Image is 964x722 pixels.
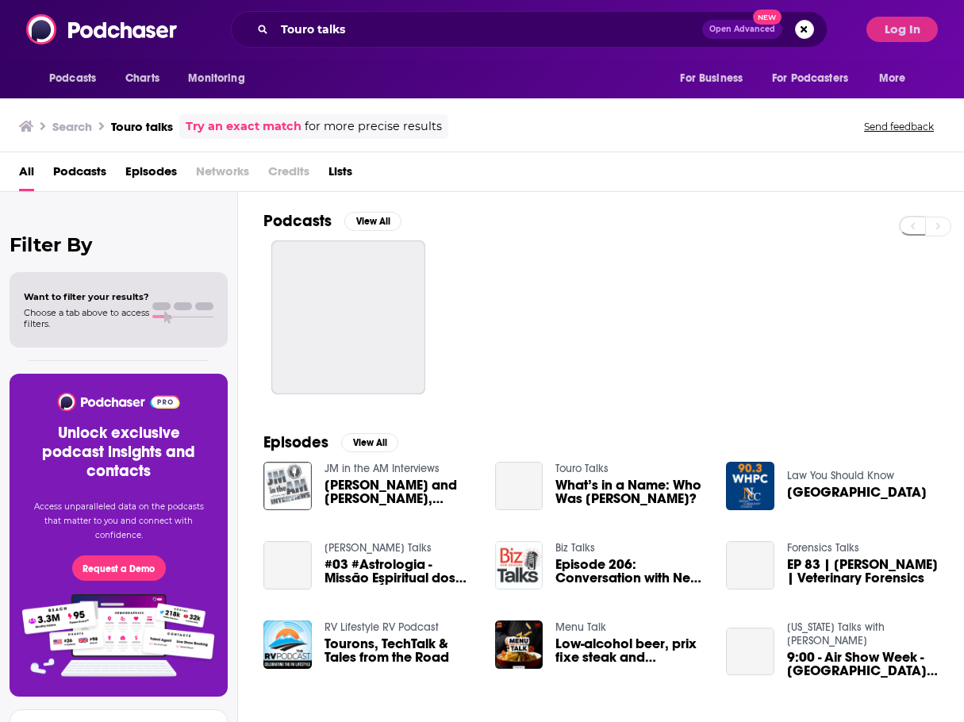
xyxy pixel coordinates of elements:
span: Monitoring [188,67,244,90]
a: Forensics Talks [787,541,859,555]
img: Episode 206: Conversation with New & Notable and Touro CEO Dr. Christopher Lege [495,541,543,590]
a: Law You Should Know [787,469,894,482]
img: Tourons, TechTalk & Tales from the Road [263,620,312,669]
img: Touro Law Center [726,462,774,510]
button: open menu [38,63,117,94]
h3: Search [52,119,92,134]
span: for more precise results [305,117,442,136]
span: Want to filter your results? [24,291,149,302]
img: Podchaser - Follow, Share and Rate Podcasts [26,14,179,44]
button: View All [341,433,398,452]
a: Charts [115,63,169,94]
button: open menu [669,63,762,94]
img: Pro Features [17,593,221,678]
a: Lists [328,159,352,191]
a: Montana Talks with Aaron Flint [787,620,885,647]
div: Search podcasts, credits, & more... [231,11,828,48]
h3: Touro talks [111,119,173,134]
button: Request a Demo [72,555,166,581]
a: #03 #Astrologia - Missão Espiritual dos Signos - Áries, Touro, Gêmeos, Câncer [263,541,312,590]
span: [GEOGRAPHIC_DATA] [787,486,927,499]
button: open menu [868,63,926,94]
h2: Filter By [10,233,228,256]
a: Episodes [125,159,177,191]
span: More [879,67,906,90]
input: Search podcasts, credits, & more... [275,17,702,42]
button: open menu [762,63,871,94]
span: Charts [125,67,159,90]
a: 9:00 - Air Show Week - Touro Medical University Opening in Great Falls [787,651,939,678]
a: EP 83 | Dr. Rachel Touroo | Veterinary Forensics [726,541,774,590]
span: 9:00 - Air Show Week - [GEOGRAPHIC_DATA] Opening in [GEOGRAPHIC_DATA] [787,651,939,678]
a: Try an exact match [186,117,301,136]
p: Access unparalleled data on the podcasts that matter to you and connect with confidence. [29,500,209,543]
button: open menu [177,63,265,94]
span: EP 83 | [PERSON_NAME] | Veterinary Forensics [787,558,939,585]
a: EP 83 | Dr. Rachel Touroo | Veterinary Forensics [787,558,939,585]
a: PodcastsView All [263,211,401,231]
a: Low-alcohol beer, prix fixe steak and Laurent Tourondel's latest moves [555,637,707,664]
a: Tourons, TechTalk & Tales from the Road [325,637,476,664]
span: Networks [196,159,249,191]
a: Touro Law Center [787,486,927,499]
span: For Business [680,67,743,90]
img: Podchaser - Follow, Share and Rate Podcasts [56,393,181,411]
a: Touro Talks [555,462,609,475]
span: Credits [268,159,309,191]
a: Nachum Segal and Dr. Alan Kadish, President of Touro College, Discuss the Latest Touro News and W... [325,478,476,505]
button: Open AdvancedNew [702,20,782,39]
span: For Podcasters [772,67,848,90]
span: Choose a tab above to access filters. [24,307,149,329]
h3: Unlock exclusive podcast insights and contacts [29,424,209,481]
a: What’s in a Name: Who Was Judah Touro? [495,462,543,510]
span: What’s in a Name: Who Was [PERSON_NAME]? [555,478,707,505]
button: Send feedback [859,120,939,133]
span: Low-alcohol beer, prix fixe steak and [PERSON_NAME] latest moves [555,637,707,664]
a: EpisodesView All [263,432,398,452]
img: Low-alcohol beer, prix fixe steak and Laurent Tourondel's latest moves [495,620,543,669]
a: 9:00 - Air Show Week - Touro Medical University Opening in Great Falls [726,628,774,676]
span: New [753,10,782,25]
a: Biz Talks [555,541,595,555]
button: Log In [866,17,938,42]
span: Open Advanced [709,25,775,33]
a: RV Lifestyle RV Podcast [325,620,439,634]
button: View All [344,212,401,231]
a: #03 #Astrologia - Missão Espiritual dos Signos - Áries, Touro, Gêmeos, Câncer [325,558,476,585]
h2: Episodes [263,432,328,452]
img: Nachum Segal and Dr. Alan Kadish, President of Touro College, Discuss the Latest Touro News and W... [263,462,312,510]
a: Menu Talk [555,620,606,634]
a: Podcasts [53,159,106,191]
h2: Podcasts [263,211,332,231]
a: Episode 206: Conversation with New & Notable and Touro CEO Dr. Christopher Lege [555,558,707,585]
span: Episode 206: Conversation with New & Notable and Touro CEO [PERSON_NAME] [555,558,707,585]
a: Otávio Leal Talks [325,541,432,555]
a: JM in the AM Interviews [325,462,440,475]
a: What’s in a Name: Who Was Judah Touro? [555,478,707,505]
a: All [19,159,34,191]
span: Podcasts [49,67,96,90]
span: [PERSON_NAME] and [PERSON_NAME], President of Touro College, Discuss the Latest Touro News and [D... [325,478,476,505]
